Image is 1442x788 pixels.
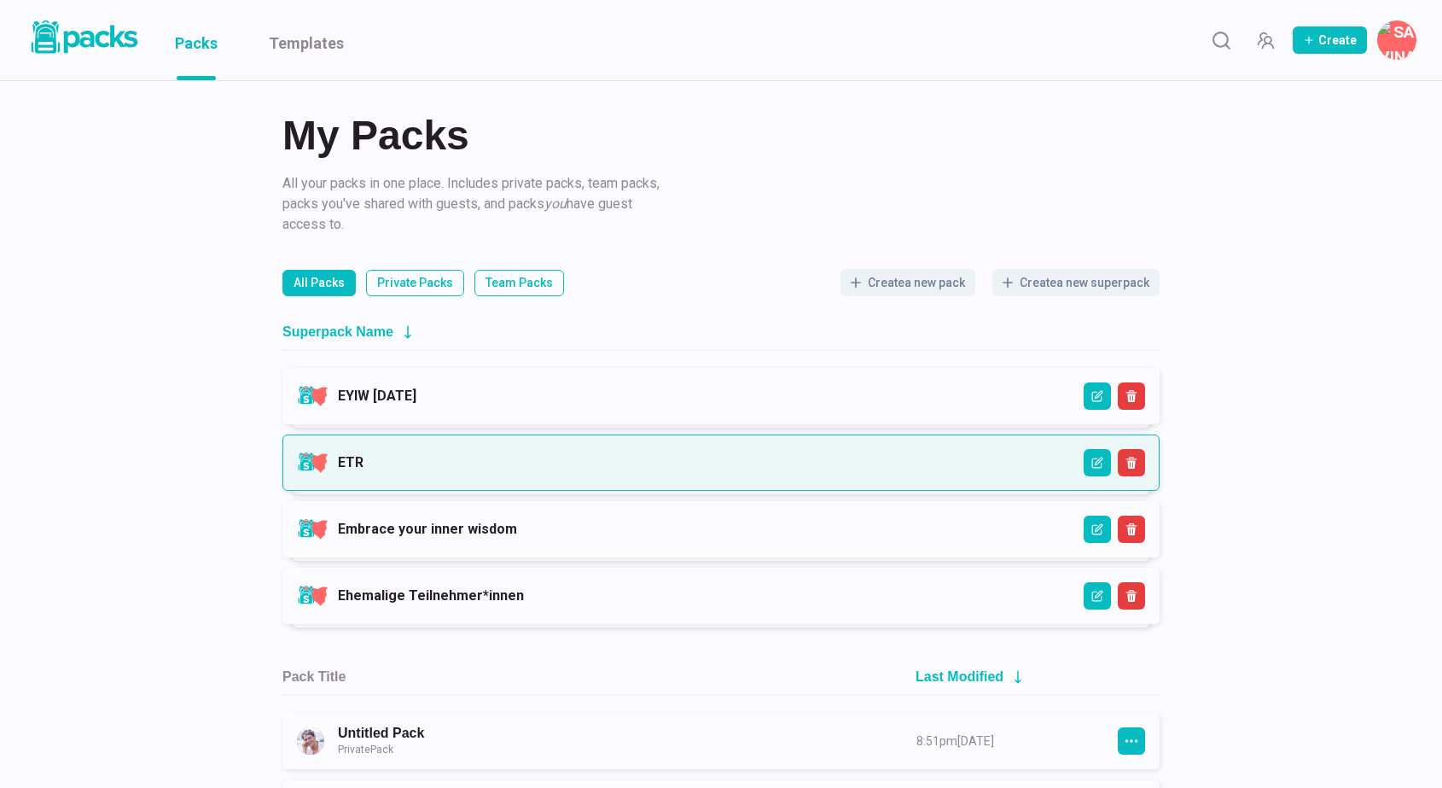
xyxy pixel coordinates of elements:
button: Createa new pack [840,269,975,296]
button: Search [1204,23,1238,57]
h2: Superpack Name [282,324,393,340]
button: Edit [1084,582,1111,610]
h2: My Packs [282,115,1160,156]
h2: Pack Title [282,668,346,685]
a: Packs logo [26,17,141,63]
button: Manage Team Invites [1248,23,1282,57]
h2: Last Modified [916,668,1003,685]
p: Private Packs [377,274,453,292]
button: Createa new superpack [992,269,1160,296]
button: Savina Tilmann [1377,20,1416,60]
button: Edit [1084,382,1111,410]
p: All your packs in one place. Includes private packs, team packs, packs you've shared with guests,... [282,173,666,235]
img: Packs logo [26,17,141,57]
button: Delete Superpack [1118,382,1145,410]
button: Create Pack [1293,26,1367,54]
p: Team Packs [486,274,553,292]
button: Delete Superpack [1118,516,1145,543]
p: All Packs [294,274,345,292]
button: Edit [1084,449,1111,476]
button: Delete Superpack [1118,449,1145,476]
i: you [544,196,567,212]
button: Delete Superpack [1118,582,1145,610]
button: Edit [1084,516,1111,543]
